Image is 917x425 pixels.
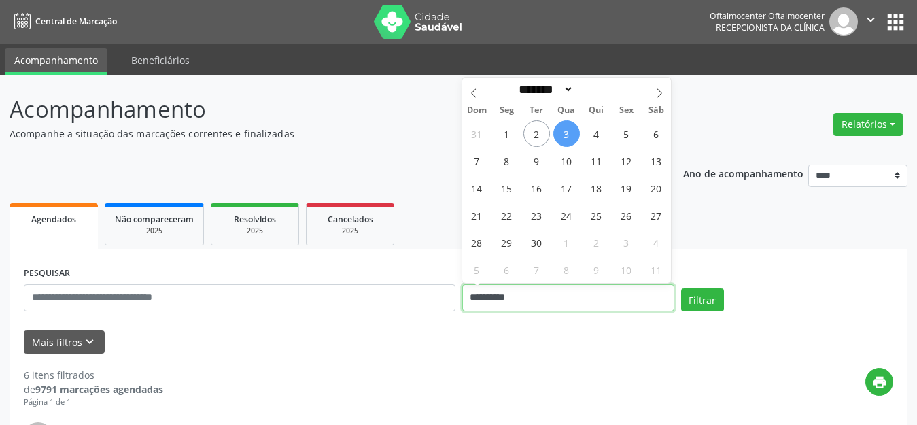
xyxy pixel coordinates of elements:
[115,226,194,236] div: 2025
[494,202,520,228] span: Setembro 22, 2025
[24,330,105,354] button: Mais filtroskeyboard_arrow_down
[613,256,640,283] span: Outubro 10, 2025
[464,120,490,147] span: Agosto 31, 2025
[494,120,520,147] span: Setembro 1, 2025
[553,256,580,283] span: Outubro 8, 2025
[521,106,551,115] span: Ter
[865,368,893,396] button: print
[641,106,671,115] span: Sáb
[553,175,580,201] span: Setembro 17, 2025
[829,7,858,36] img: img
[316,226,384,236] div: 2025
[574,82,619,97] input: Year
[643,148,670,174] span: Setembro 13, 2025
[643,202,670,228] span: Setembro 27, 2025
[833,113,903,136] button: Relatórios
[82,335,97,350] i: keyboard_arrow_down
[553,148,580,174] span: Setembro 10, 2025
[24,382,163,396] div: de
[523,229,550,256] span: Setembro 30, 2025
[35,16,117,27] span: Central de Marcação
[613,229,640,256] span: Outubro 3, 2025
[613,175,640,201] span: Setembro 19, 2025
[683,165,803,182] p: Ano de acompanhamento
[464,229,490,256] span: Setembro 28, 2025
[872,375,887,390] i: print
[523,256,550,283] span: Outubro 7, 2025
[583,256,610,283] span: Outubro 9, 2025
[613,148,640,174] span: Setembro 12, 2025
[583,202,610,228] span: Setembro 25, 2025
[523,202,550,228] span: Setembro 23, 2025
[643,229,670,256] span: Outubro 4, 2025
[523,148,550,174] span: Setembro 9, 2025
[328,214,373,225] span: Cancelados
[122,48,199,72] a: Beneficiários
[553,120,580,147] span: Setembro 3, 2025
[464,202,490,228] span: Setembro 21, 2025
[10,126,638,141] p: Acompanhe a situação das marcações correntes e finalizadas
[583,175,610,201] span: Setembro 18, 2025
[464,175,490,201] span: Setembro 14, 2025
[583,148,610,174] span: Setembro 11, 2025
[863,12,878,27] i: 
[523,175,550,201] span: Setembro 16, 2025
[10,10,117,33] a: Central de Marcação
[681,288,724,311] button: Filtrar
[613,202,640,228] span: Setembro 26, 2025
[24,368,163,382] div: 6 itens filtrados
[494,256,520,283] span: Outubro 6, 2025
[494,229,520,256] span: Setembro 29, 2025
[494,148,520,174] span: Setembro 8, 2025
[643,256,670,283] span: Outubro 11, 2025
[583,120,610,147] span: Setembro 4, 2025
[464,256,490,283] span: Outubro 5, 2025
[583,229,610,256] span: Outubro 2, 2025
[221,226,289,236] div: 2025
[523,120,550,147] span: Setembro 2, 2025
[643,175,670,201] span: Setembro 20, 2025
[491,106,521,115] span: Seg
[24,396,163,408] div: Página 1 de 1
[884,10,907,34] button: apps
[551,106,581,115] span: Qua
[581,106,611,115] span: Qui
[462,106,492,115] span: Dom
[611,106,641,115] span: Sex
[858,7,884,36] button: 
[494,175,520,201] span: Setembro 15, 2025
[613,120,640,147] span: Setembro 5, 2025
[553,229,580,256] span: Outubro 1, 2025
[10,92,638,126] p: Acompanhamento
[515,82,574,97] select: Month
[716,22,825,33] span: Recepcionista da clínica
[710,10,825,22] div: Oftalmocenter Oftalmocenter
[24,263,70,284] label: PESQUISAR
[234,214,276,225] span: Resolvidos
[115,214,194,225] span: Não compareceram
[35,383,163,396] strong: 9791 marcações agendadas
[553,202,580,228] span: Setembro 24, 2025
[464,148,490,174] span: Setembro 7, 2025
[5,48,107,75] a: Acompanhamento
[31,214,76,225] span: Agendados
[643,120,670,147] span: Setembro 6, 2025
